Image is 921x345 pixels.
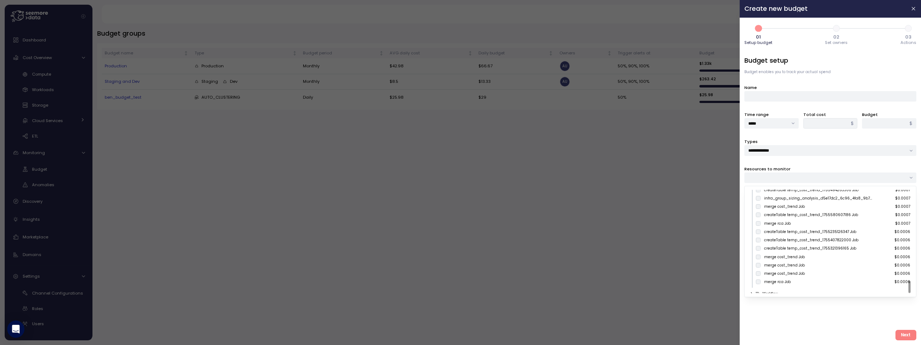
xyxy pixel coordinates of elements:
div: $0.0006 [894,246,910,251]
div: $0.0006 [894,271,910,276]
div: merge cost_trend Job [764,254,805,260]
button: Next [895,330,916,340]
button: 202Set owners [825,22,848,46]
div: $0.0006 [894,255,910,259]
label: Time range [744,112,769,118]
div: Open Intercom Messenger [7,321,24,338]
span: 3 [902,22,915,35]
label: Types [744,139,758,145]
div: $ [847,118,857,129]
div: createTable temp_cost_trend_1755407822000 Job [764,237,858,243]
div: createTable temp_cost_trend_1755235126347 Job [764,229,856,234]
span: 1 [752,22,765,35]
div: $0.0007 [895,196,910,201]
span: Setup budget [744,41,772,45]
span: 03 [906,35,912,39]
div: merge cost_trend Job [764,263,805,268]
div: createTable temp_cost_trend_1755321396165 Job [764,246,856,251]
div: $0.0006 [894,279,910,284]
div: $0.0007 [895,188,910,192]
div: infra_group_sizing_analysis_d5e17dc2_6c96_4fa8_9b7 ... [764,196,872,201]
label: Resources to monitor [744,166,790,172]
span: Set owners [825,41,848,45]
div: merge rca Job [764,279,791,284]
span: 2 [830,22,843,35]
div: $0.0007 [895,221,910,226]
div: merge cost_trend Job [764,204,805,209]
div: $0.0006 [894,229,910,234]
button: 101Setup budget [744,22,772,46]
label: Budget [862,112,878,118]
label: Name [744,85,757,91]
div: createTable temp_cost_trend_1755580607186 Job [764,212,858,218]
div: $0.0006 [894,238,910,242]
div: $0.0006 [894,263,910,268]
p: Budget enables you to track your actual spend [744,70,916,75]
div: merge cost_trend Job [764,271,805,276]
div: $0.0007 [895,213,910,218]
span: Actions [900,41,916,45]
div: $0.0007 [895,204,910,209]
div: merge rca Job [764,221,791,226]
label: Total cost [803,112,826,118]
span: 02 [834,35,840,39]
div: $ [906,118,916,129]
h2: Create new budget [744,5,905,12]
h3: Budget setup [744,56,916,65]
div: createTable temp_cost_trend_1755494263306 Job [764,187,858,193]
span: Next [901,330,911,340]
span: 01 [756,35,761,39]
div: Workflow [756,291,778,296]
button: 303Actions [900,22,916,46]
